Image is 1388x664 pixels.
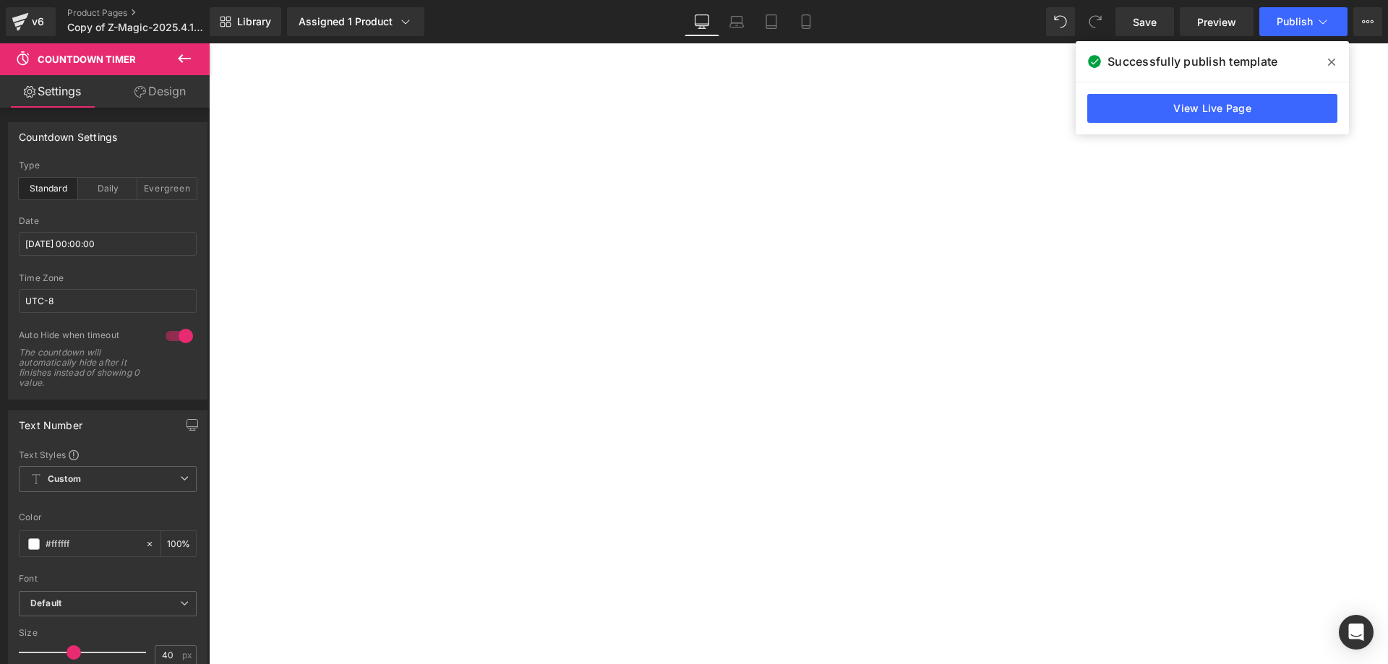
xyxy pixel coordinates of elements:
[1081,7,1110,36] button: Redo
[210,7,281,36] a: New Library
[1197,14,1236,30] span: Preview
[719,7,754,36] a: Laptop
[19,411,82,431] div: Text Number
[19,329,151,345] div: Auto Hide when timeout
[6,7,56,36] a: v6
[48,473,81,486] b: Custom
[19,512,197,522] div: Color
[1087,94,1337,123] a: View Live Page
[137,178,197,199] div: Evergreen
[1277,16,1313,27] span: Publish
[46,536,138,552] input: Color
[19,123,117,143] div: Countdown Settings
[19,216,197,226] div: Date
[1339,615,1374,650] div: Open Intercom Messenger
[29,12,47,31] div: v6
[182,650,194,660] span: px
[108,75,213,108] a: Design
[19,348,149,388] div: The countdown will automatically hide after it finishes instead of showing 0 value.
[1133,14,1157,30] span: Save
[30,598,61,610] i: Default
[1353,7,1382,36] button: More
[19,160,197,171] div: Type
[299,14,413,29] div: Assigned 1 Product
[161,531,196,556] div: %
[19,449,197,460] div: Text Styles
[237,15,271,28] span: Library
[78,178,137,199] div: Daily
[19,178,78,199] div: Standard
[1108,53,1277,70] span: Successfully publish template
[67,7,234,19] a: Product Pages
[19,574,197,584] div: Font
[685,7,719,36] a: Desktop
[67,22,206,33] span: Copy of Z-Magic-2025.4.11- DIAMOND QUILT(深色凉感毯)
[1180,7,1254,36] a: Preview
[38,53,136,65] span: Countdown Timer
[1259,7,1348,36] button: Publish
[19,273,197,283] div: Time Zone
[754,7,789,36] a: Tablet
[1046,7,1075,36] button: Undo
[789,7,823,36] a: Mobile
[19,628,197,638] div: Size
